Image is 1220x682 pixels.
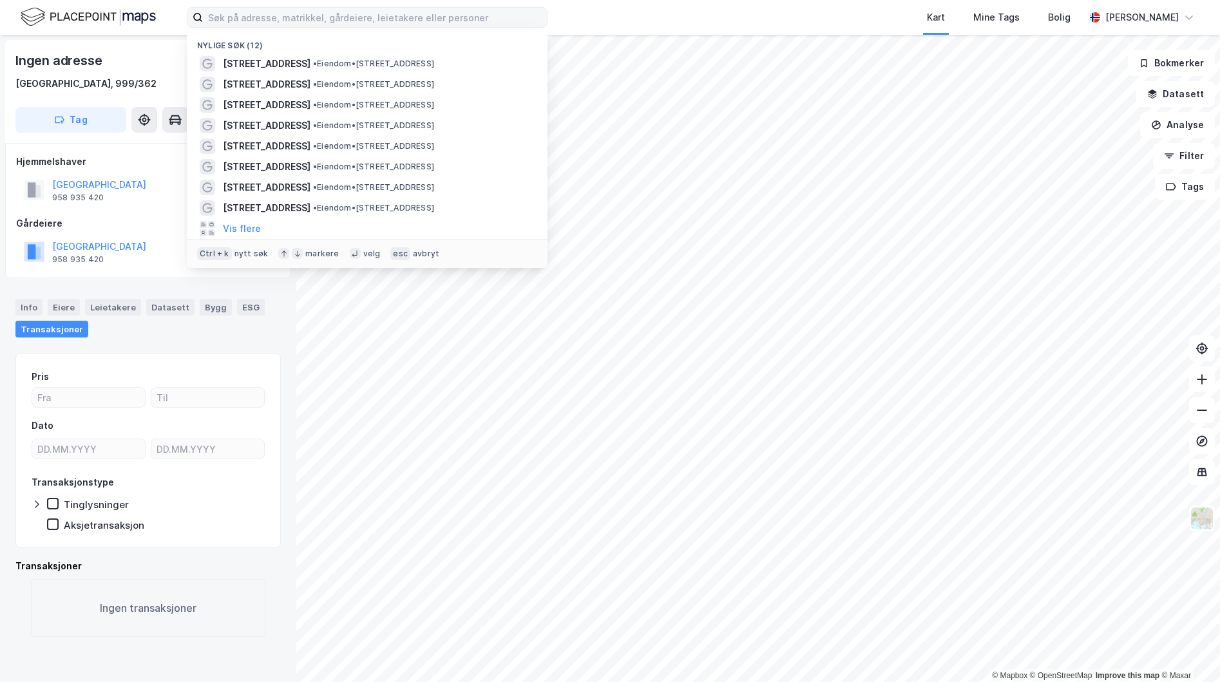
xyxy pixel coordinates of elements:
span: Eiendom • [STREET_ADDRESS] [313,79,434,90]
div: nytt søk [234,249,269,259]
div: Tinglysninger [64,498,129,511]
span: • [313,203,317,213]
span: [STREET_ADDRESS] [223,138,310,154]
div: Gårdeiere [16,216,280,231]
span: • [313,59,317,68]
img: logo.f888ab2527a4732fd821a326f86c7f29.svg [21,6,156,28]
div: avbryt [413,249,439,259]
div: Ingen adresse [15,50,104,71]
input: Søk på adresse, matrikkel, gårdeiere, leietakere eller personer [203,8,547,27]
div: Transaksjoner [15,321,88,337]
a: Improve this map [1096,671,1159,680]
button: Filter [1153,143,1215,169]
div: [GEOGRAPHIC_DATA], 999/362 [15,76,157,91]
span: [STREET_ADDRESS] [223,118,310,133]
div: Datasett [146,299,195,316]
span: [STREET_ADDRESS] [223,56,310,71]
button: Datasett [1136,81,1215,107]
span: [STREET_ADDRESS] [223,180,310,195]
input: DD.MM.YYYY [151,439,264,459]
div: Ctrl + k [197,247,232,260]
div: Hjemmelshaver [16,154,280,169]
span: [STREET_ADDRESS] [223,97,310,113]
div: Kontrollprogram for chat [1156,620,1220,682]
span: Eiendom • [STREET_ADDRESS] [313,182,434,193]
div: Bygg [200,299,232,316]
a: Mapbox [992,671,1027,680]
img: Z [1190,506,1214,531]
div: Eiere [48,299,80,316]
div: Info [15,299,43,316]
div: Dato [32,418,53,433]
div: Kart [927,10,945,25]
input: Til [151,388,264,407]
span: Eiendom • [STREET_ADDRESS] [313,141,434,151]
span: • [313,182,317,192]
div: Transaksjoner [15,558,281,574]
div: ESG [237,299,265,316]
button: Tag [15,107,126,133]
button: Vis flere [223,221,261,236]
span: Eiendom • [STREET_ADDRESS] [313,59,434,69]
button: Tags [1155,174,1215,200]
input: DD.MM.YYYY [32,439,145,459]
input: Fra [32,388,145,407]
div: velg [363,249,381,259]
span: • [313,100,317,109]
span: [STREET_ADDRESS] [223,200,310,216]
span: [STREET_ADDRESS] [223,159,310,175]
div: Transaksjonstype [32,475,114,490]
span: • [313,141,317,151]
div: Pris [32,369,49,384]
span: • [313,79,317,89]
div: 958 935 420 [52,254,104,265]
span: [STREET_ADDRESS] [223,77,310,92]
div: esc [390,247,410,260]
div: Aksjetransaksjon [64,519,144,531]
span: Eiendom • [STREET_ADDRESS] [313,100,434,110]
button: Analyse [1140,112,1215,138]
div: Bolig [1048,10,1071,25]
div: 958 935 420 [52,193,104,203]
span: • [313,120,317,130]
button: Bokmerker [1128,50,1215,76]
a: OpenStreetMap [1030,671,1092,680]
div: Nylige søk (12) [187,30,548,53]
span: Eiendom • [STREET_ADDRESS] [313,120,434,131]
div: [PERSON_NAME] [1105,10,1179,25]
div: Ingen transaksjoner [31,579,265,637]
span: • [313,162,317,171]
div: markere [305,249,339,259]
span: Eiendom • [STREET_ADDRESS] [313,203,434,213]
span: Eiendom • [STREET_ADDRESS] [313,162,434,172]
div: Leietakere [85,299,141,316]
iframe: Chat Widget [1156,620,1220,682]
div: Mine Tags [973,10,1020,25]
